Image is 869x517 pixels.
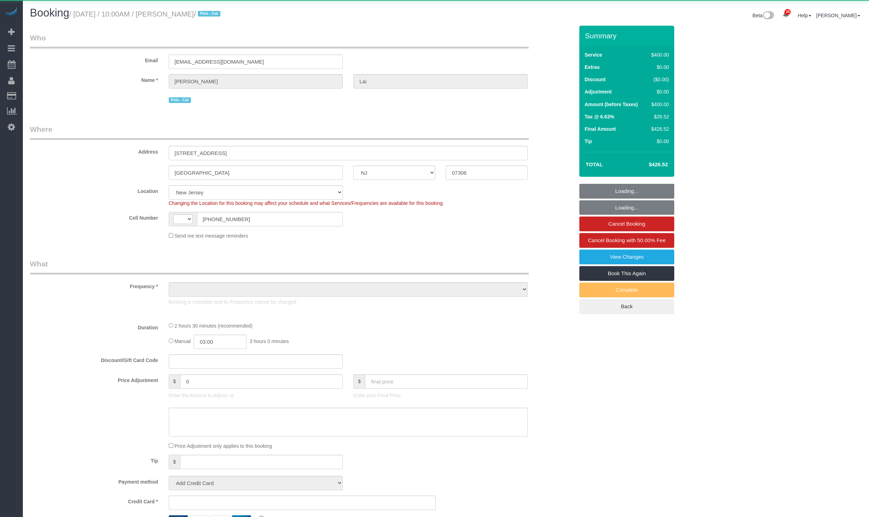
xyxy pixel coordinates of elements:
span: 2 hours 30 minutes (recommended) [174,323,252,329]
input: Last Name [353,74,528,89]
label: Service [585,51,602,58]
label: Cell Number [25,212,163,221]
h3: Summary [585,32,671,40]
a: Book This Again [579,266,674,281]
div: $426.52 [649,125,669,133]
label: Tip [25,455,163,464]
div: $0.00 [649,88,669,95]
label: Final Amount [585,125,616,133]
iframe: Secure card payment input frame [175,499,430,506]
span: Booking [30,7,69,19]
h4: $426.52 [628,162,668,168]
input: First Name [169,74,343,89]
label: Price Adjustment [25,374,163,384]
span: / [194,10,222,18]
span: $ [169,374,180,389]
legend: Where [30,124,529,140]
span: Pets - Cat [169,97,191,103]
label: Tip [585,138,592,145]
input: Zip Code [446,166,528,180]
label: Extras [585,64,600,71]
label: Credit Card * [25,496,163,505]
span: Send me text message reminders [174,233,248,239]
input: Email [169,54,343,69]
div: $0.00 [649,138,669,145]
label: Email [25,54,163,64]
a: Beta [753,13,774,18]
label: Frequency * [25,280,163,290]
span: Manual [174,338,191,344]
label: Location [25,185,163,195]
input: City [169,166,343,180]
a: [PERSON_NAME] [816,13,860,18]
a: Back [579,299,674,314]
small: / [DATE] / 10:00AM / [PERSON_NAME] [69,10,223,18]
a: Help [798,13,811,18]
span: Changing the Location for this booking may affect your schedule and what Services/Frequencies are... [169,200,444,206]
label: Duration [25,322,163,331]
span: Pets - Cat [198,11,220,17]
img: New interface [762,11,774,20]
span: Price Adjustment only applies to this booking [174,443,272,449]
a: Cancel Booking [579,217,674,231]
div: ($0.00) [649,76,669,83]
label: Name * [25,74,163,84]
p: Enter the Amount to Adjust, or [169,392,343,399]
strong: Total [586,161,603,167]
img: Automaid Logo [4,7,18,17]
legend: Who [30,33,529,49]
span: 28 [785,9,791,15]
label: Payment method [25,476,163,485]
span: Cancel Booking with 50.00% Fee [588,237,666,243]
label: Tax @ 6.63% [585,113,614,120]
div: $26.52 [649,113,669,120]
p: Booking is complete and its Frequency cannot be changed [169,298,528,305]
label: Adjustment [585,88,612,95]
span: $ [353,374,365,389]
span: $ [169,455,180,469]
label: Amount (before Taxes) [585,101,638,108]
input: Cell Number [197,212,343,226]
span: 3 hours 0 minutes [250,338,289,344]
label: Discount/Gift Card Code [25,354,163,364]
label: Discount [585,76,606,83]
input: final price [365,374,528,389]
a: Cancel Booking with 50.00% Fee [579,233,674,248]
legend: What [30,259,529,274]
label: Address [25,146,163,155]
a: View Changes [579,250,674,264]
div: $400.00 [649,101,669,108]
div: $0.00 [649,64,669,71]
a: 28 [779,7,793,22]
div: $400.00 [649,51,669,58]
p: Enter your Final Price [353,392,528,399]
